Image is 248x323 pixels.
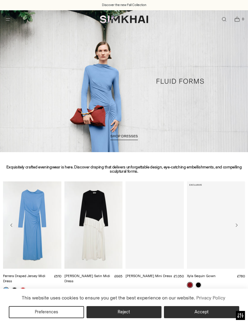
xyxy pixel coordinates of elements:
a: SHOP DRESSES [110,134,138,140]
span: £665 [114,274,122,278]
button: Reject [86,306,162,318]
a: Juliette Leather Mini Dress [126,181,184,269]
span: This website uses cookies to ensure you get the best experience on our website. [22,295,195,301]
button: Accept [164,306,239,318]
span: £510 [54,274,61,278]
button: Move to previous carousel slide [6,220,17,231]
a: [PERSON_NAME] Mini Dress [126,274,172,278]
span: SHOP DRESSES [110,134,138,138]
a: Xyla Sequin Gown [187,274,216,278]
span: £1,050 [174,274,184,278]
a: SIMKHAI [100,15,148,24]
button: Move to next carousel slide [231,220,242,231]
a: Open search modal [218,13,230,26]
a: Ferrera Draped Jersey Midi Dress [3,274,45,283]
a: Xyla Sequin Gown [187,181,245,269]
a: Open cart modal [231,13,243,26]
button: Preferences [9,306,84,318]
a: Ornella Knit Satin Midi Dress [64,181,123,269]
a: [PERSON_NAME] Satin Midi Dress [64,274,110,283]
a: Privacy Policy (opens in a new tab) [195,293,226,302]
span: £780 [237,274,245,278]
a: Ferrera Draped Jersey Midi Dress [3,181,61,269]
button: Open menu modal [2,13,14,26]
span: 0 [240,16,246,22]
h3: Exquisitely crafted eveningwear is here. Discover draping that delivers unforgettable design, eye... [3,165,245,174]
a: Discover the new Fall Collection [102,3,146,8]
